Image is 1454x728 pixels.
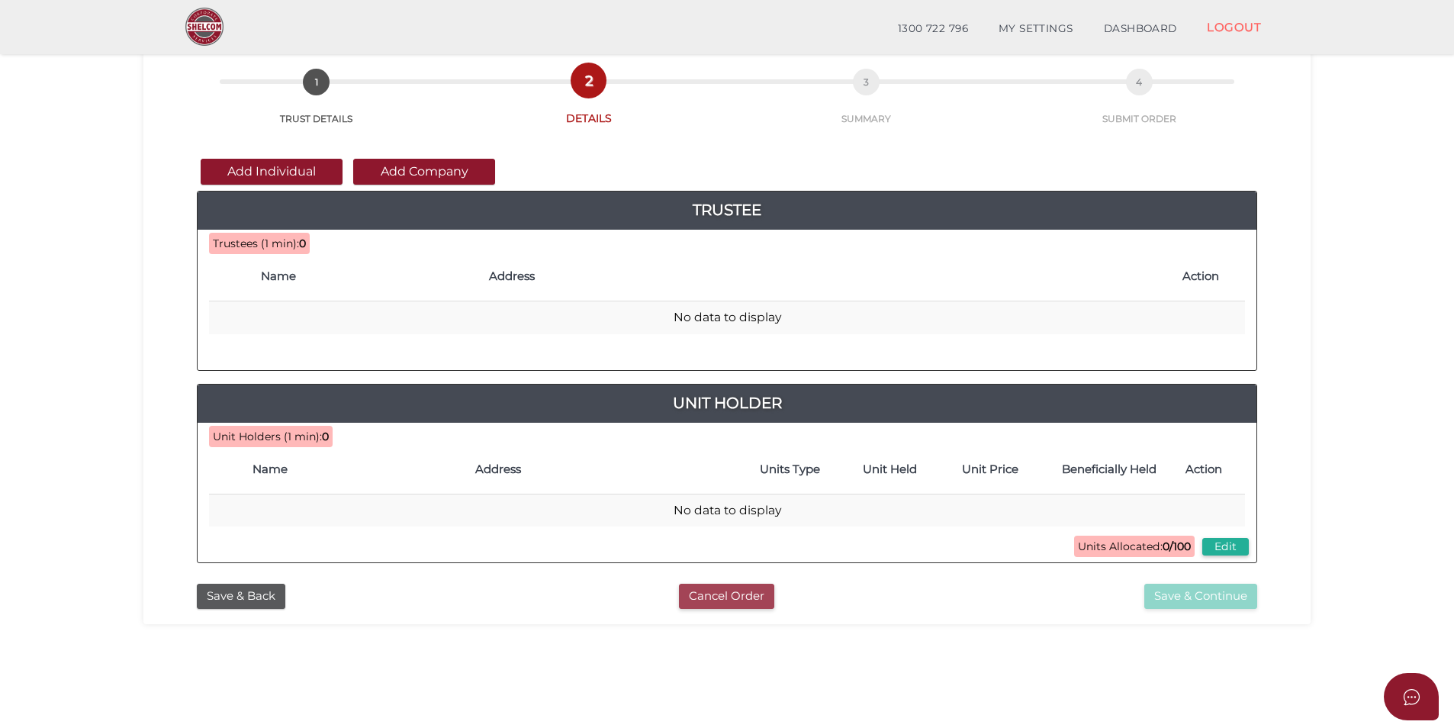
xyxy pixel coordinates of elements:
span: Trustees (1 min): [213,237,299,250]
button: Edit [1202,538,1249,556]
b: 0/100 [1163,540,1191,553]
span: 1 [303,69,330,95]
h4: Unit Price [947,463,1032,476]
h4: Address [475,463,732,476]
h4: Name [253,463,461,476]
span: 4 [1126,69,1153,95]
h4: Units Type [748,463,832,476]
h4: Address [489,270,1167,283]
button: Save & Back [197,584,285,609]
a: Trustee [198,198,1256,222]
button: Cancel Order [679,584,774,609]
a: DASHBOARD [1089,14,1192,44]
button: Open asap [1384,673,1439,720]
span: Units Allocated: [1074,536,1195,557]
h4: Action [1182,270,1237,283]
a: 4SUBMIT ORDER [1006,85,1272,125]
h4: Action [1185,463,1237,476]
td: No data to display [209,494,1245,527]
a: 1300 722 796 [883,14,983,44]
button: Save & Continue [1144,584,1257,609]
td: No data to display [209,301,1245,334]
h4: Name [261,270,474,283]
span: 3 [853,69,880,95]
button: Add Individual [201,159,343,185]
h4: Beneficially Held [1047,463,1170,476]
a: Unit Holder [198,391,1256,415]
button: Add Company [353,159,495,185]
span: Unit Holders (1 min): [213,430,322,443]
a: 3SUMMARY [727,85,1006,125]
a: MY SETTINGS [983,14,1089,44]
a: 1TRUST DETAILS [182,85,451,125]
a: LOGOUT [1192,11,1276,43]
span: 2 [575,67,602,94]
h4: Unit Held [848,463,932,476]
b: 0 [299,237,306,250]
b: 0 [322,430,329,443]
a: 2DETAILS [451,84,726,126]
